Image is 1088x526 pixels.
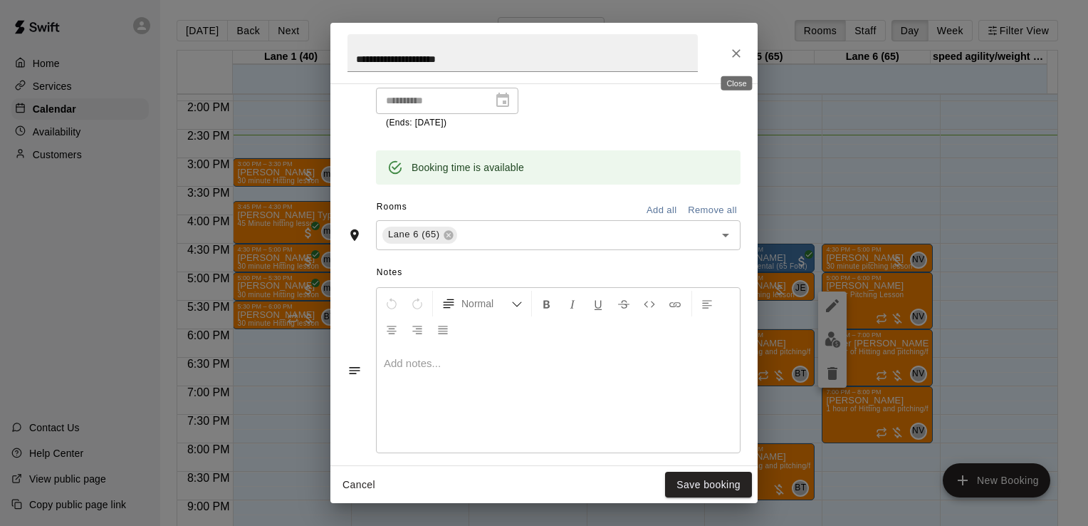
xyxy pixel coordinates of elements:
button: Redo [405,291,429,316]
span: Rooms [377,202,407,212]
button: Close [723,41,749,66]
button: Remove all [684,200,741,222]
span: Normal [461,296,511,311]
div: Booking time is available [412,155,524,180]
div: Close [721,76,752,91]
button: Insert Link [663,291,687,316]
button: Undo [380,291,404,316]
button: Center Align [380,316,404,342]
button: Save booking [665,472,752,498]
button: Left Align [695,291,719,316]
button: Justify Align [431,316,455,342]
svg: Rooms [347,228,362,242]
span: Notes [377,262,741,284]
button: Format Strikethrough [612,291,636,316]
button: Format Italics [560,291,585,316]
button: Format Bold [535,291,559,316]
div: Lane 6 (65) [382,227,457,244]
button: Formatting Options [436,291,528,316]
p: (Ends: [DATE]) [386,116,508,130]
button: Open [716,225,736,245]
button: Format Underline [586,291,610,316]
button: Insert Code [637,291,661,316]
button: Add all [639,200,684,222]
button: Right Align [405,316,429,342]
button: Cancel [336,472,382,498]
svg: Notes [347,363,362,378]
span: Lane 6 (65) [382,227,446,242]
